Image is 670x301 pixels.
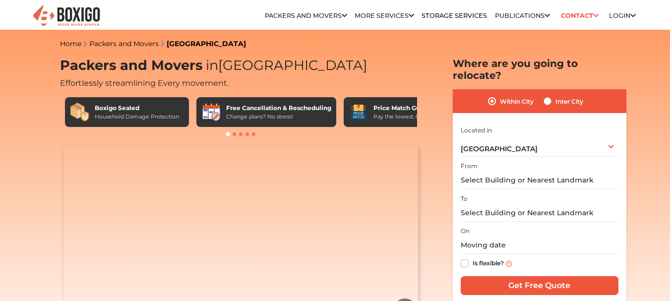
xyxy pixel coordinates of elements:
[355,12,414,19] a: More services
[555,95,583,107] label: Inter City
[32,4,101,28] img: Boxigo
[461,227,470,236] label: On
[349,102,368,122] img: Price Match Guarantee
[373,113,449,121] div: Pay the lowest. Guaranteed!
[95,113,179,121] div: Household Damage Protection
[202,57,367,73] span: [GEOGRAPHIC_DATA]
[226,113,331,121] div: Change plans? No stress!
[201,102,221,122] img: Free Cancellation & Rescheduling
[473,257,504,268] label: Is flexible?
[60,58,422,74] h1: Packers and Movers
[167,39,246,48] a: [GEOGRAPHIC_DATA]
[461,204,618,222] input: Select Building or Nearest Landmark
[89,39,159,48] a: Packers and Movers
[461,162,478,171] label: From
[95,104,179,113] div: Boxigo Sealed
[70,102,90,122] img: Boxigo Sealed
[453,58,626,81] h2: Where are you going to relocate?
[461,126,492,135] label: Located in
[60,39,81,48] a: Home
[461,194,468,203] label: To
[495,12,550,19] a: Publications
[461,276,618,295] input: Get Free Quote
[265,12,347,19] a: Packers and Movers
[461,237,618,254] input: Moving date
[461,144,538,153] span: [GEOGRAPHIC_DATA]
[557,8,602,23] a: Contact
[60,78,229,88] span: Effortlessly streamlining Every movement.
[461,172,618,189] input: Select Building or Nearest Landmark
[206,57,218,73] span: in
[226,104,331,113] div: Free Cancellation & Rescheduling
[422,12,487,19] a: Storage Services
[373,104,449,113] div: Price Match Guarantee
[609,12,636,19] a: Login
[506,261,512,267] img: info
[500,95,534,107] label: Within City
